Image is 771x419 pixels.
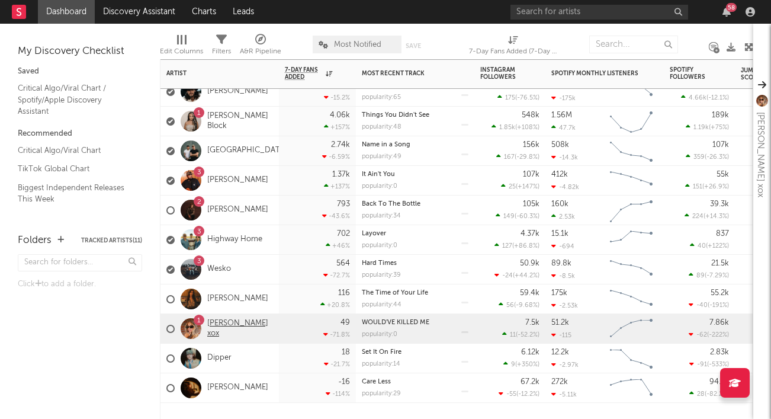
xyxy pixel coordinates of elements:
[522,111,539,119] div: 548k
[362,153,401,160] div: popularity: 49
[469,44,558,59] div: 7-Day Fans Added (7-Day Fans Added)
[709,319,729,327] div: 7.86k
[212,30,231,64] div: Filters
[240,30,281,64] div: A&R Pipeline
[207,87,268,97] a: [PERSON_NAME]
[340,319,350,327] div: 49
[18,65,142,79] div: Saved
[716,230,729,238] div: 837
[689,390,729,398] div: ( )
[322,153,350,161] div: -6.59 %
[521,378,539,386] div: 67.2k
[589,36,678,53] input: Search...
[505,95,515,101] span: 175
[511,362,515,368] span: 9
[690,242,729,250] div: ( )
[362,361,400,367] div: popularity: 14
[717,171,729,178] div: 55k
[506,391,516,398] span: -55
[326,242,350,250] div: +46 %
[362,331,397,338] div: popularity: 0
[18,127,142,141] div: Recommended
[605,344,658,373] svg: Chart title
[166,70,255,77] div: Artist
[207,319,273,339] a: [PERSON_NAME] xox
[362,260,397,267] a: Hard Times
[518,332,538,338] span: -52.2 %
[362,349,468,356] div: Set It On Fire
[362,213,401,219] div: popularity: 34
[689,331,729,338] div: ( )
[692,213,703,220] span: 224
[711,260,729,267] div: 21.5k
[324,123,350,131] div: +157 %
[207,235,262,245] a: Highway Home
[551,183,579,191] div: -4.82k
[705,213,727,220] span: +14.3 %
[551,331,571,339] div: -115
[362,171,395,178] a: It Ain't You
[336,260,350,267] div: 564
[362,142,410,148] a: Name in a Song
[704,184,727,190] span: +26.9 %
[523,171,539,178] div: 107k
[502,273,513,279] span: -24
[551,111,572,119] div: 1.56M
[551,230,568,238] div: 15.1k
[502,243,512,250] span: 127
[514,243,538,250] span: +86.8 %
[337,200,350,208] div: 793
[605,255,658,284] svg: Chart title
[503,360,539,368] div: ( )
[362,272,401,279] div: popularity: 39
[207,353,232,363] a: Dipper
[207,146,287,156] a: [GEOGRAPHIC_DATA]
[551,242,574,250] div: -694
[323,271,350,279] div: -72.7 %
[708,95,727,101] span: -12.1 %
[362,183,397,190] div: popularity: 0
[689,95,706,101] span: 4.66k
[207,383,268,393] a: [PERSON_NAME]
[525,319,539,327] div: 7.5k
[323,331,350,338] div: -71.8 %
[497,94,539,101] div: ( )
[551,378,568,386] div: 272k
[324,183,350,190] div: +137 %
[712,141,729,149] div: 107k
[496,212,539,220] div: ( )
[338,289,350,297] div: 116
[605,166,658,196] svg: Chart title
[551,391,577,398] div: -5.11k
[362,142,468,148] div: Name in a Song
[503,213,515,220] span: 149
[499,390,539,398] div: ( )
[726,3,737,12] div: 58
[510,332,516,338] span: 11
[18,181,130,206] a: Biggest Independent Releases This Week
[689,271,729,279] div: ( )
[362,391,401,397] div: popularity: 29
[362,242,397,249] div: popularity: 0
[710,200,729,208] div: 39.3k
[551,348,569,356] div: 12.2k
[706,391,727,398] span: -82.2 %
[693,124,709,131] span: 1.19k
[322,212,350,220] div: -43.6 %
[551,141,569,149] div: 508k
[207,111,273,132] a: [PERSON_NAME] Block
[362,349,401,356] a: Set It On Fire
[362,379,468,385] div: Care Less
[491,123,539,131] div: ( )
[689,301,729,309] div: ( )
[480,66,522,81] div: Instagram Followers
[551,200,568,208] div: 160k
[697,362,707,368] span: -91
[207,205,268,215] a: [PERSON_NAME]
[494,271,539,279] div: ( )
[506,302,514,309] span: 56
[551,70,640,77] div: Spotify Monthly Listeners
[709,362,727,368] span: -533 %
[494,242,539,250] div: ( )
[521,230,539,238] div: 4.37k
